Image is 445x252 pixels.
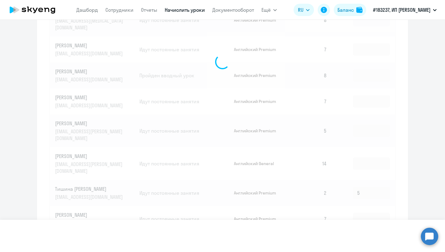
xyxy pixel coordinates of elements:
button: Ещё [261,4,277,16]
button: RU [294,4,314,16]
div: Баланс [337,6,354,14]
button: #183237, ИП [PERSON_NAME] [370,2,440,17]
button: Балансbalance [334,4,366,16]
span: Ещё [261,6,271,14]
a: Отчеты [141,7,157,13]
p: #183237, ИП [PERSON_NAME] [373,6,430,14]
a: Документооборот [212,7,254,13]
span: RU [298,6,303,14]
img: balance [356,7,362,13]
a: Сотрудники [105,7,133,13]
a: Начислить уроки [165,7,205,13]
a: Дашборд [76,7,98,13]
